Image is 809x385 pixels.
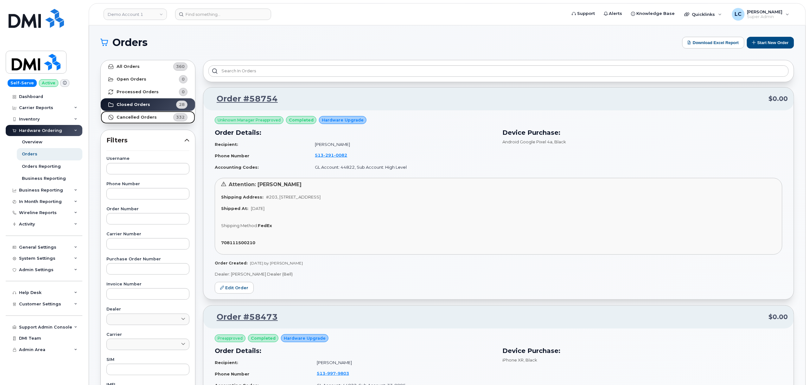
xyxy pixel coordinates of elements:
[117,115,157,120] strong: Cancelled Orders
[221,223,258,228] span: Shipping Method:
[251,206,264,211] span: [DATE]
[769,94,788,103] span: $0.00
[317,371,349,376] span: 513
[106,232,189,236] label: Carrier Number
[309,139,495,150] td: [PERSON_NAME]
[325,371,336,376] span: 997
[106,157,189,161] label: Username
[209,93,278,105] a: Order #58754
[101,73,195,86] a: Open Orders0
[209,311,278,323] a: Order #58473
[502,128,782,137] h3: Device Purchase:
[215,282,254,294] a: Edit Order
[182,89,185,95] span: 0
[112,38,148,47] span: Orders
[218,336,243,341] span: Preapproved
[176,114,185,120] span: 332
[221,206,248,211] strong: Shipped At:
[106,333,189,337] label: Carrier
[215,142,238,147] strong: Recipient:
[215,261,247,265] strong: Order Created:
[215,371,249,376] strong: Phone Number
[106,182,189,186] label: Phone Number
[106,136,184,145] span: Filters
[208,65,789,77] input: Search in orders
[323,153,334,158] span: 291
[336,371,349,376] span: 9803
[317,371,357,376] a: 5139979803
[215,128,495,137] h3: Order Details:
[284,335,326,341] span: Hardware Upgrade
[769,312,788,322] span: $0.00
[250,261,303,265] span: [DATE] by [PERSON_NAME]
[101,60,195,73] a: All Orders360
[117,64,140,69] strong: All Orders
[117,102,150,107] strong: Closed Orders
[215,271,782,277] p: Dealer: [PERSON_NAME] Dealer (Bell)
[106,282,189,286] label: Invoice Number
[747,37,794,49] button: Start New Order
[215,153,249,158] strong: Phone Number
[289,117,314,123] span: completed
[682,37,744,49] button: Download Excel Report
[221,240,258,245] a: 708111500210
[266,194,321,199] span: #203, [STREET_ADDRESS]
[229,181,302,187] span: Attention: [PERSON_NAME]
[215,346,495,356] h3: Order Details:
[106,358,189,362] label: SIM
[221,194,264,199] strong: Shipping Address:
[101,98,195,111] a: Closed Orders28
[311,357,495,368] td: [PERSON_NAME]
[221,240,255,245] strong: 708111500210
[552,139,566,144] span: , Black
[309,162,495,173] td: GL Account: 44822, Sub Account: High Level
[258,223,272,228] strong: FedEx
[106,257,189,261] label: Purchase Order Number
[101,111,195,124] a: Cancelled Orders332
[176,63,185,69] span: 360
[502,139,552,144] span: Android Google Pixel 4a
[334,153,347,158] span: 0082
[117,89,159,95] strong: Processed Orders
[101,86,195,98] a: Processed Orders0
[524,357,537,362] span: , Black
[251,335,276,341] span: completed
[315,153,347,158] span: 513
[215,165,259,170] strong: Accounting Codes:
[182,76,185,82] span: 0
[106,207,189,211] label: Order Number
[106,307,189,311] label: Dealer
[117,77,146,82] strong: Open Orders
[218,117,281,123] span: Unknown Manager Preapproved
[215,360,238,365] strong: Recipient:
[322,117,364,123] span: Hardware Upgrade
[179,101,185,108] span: 28
[502,346,782,356] h3: Device Purchase:
[502,357,524,362] span: iPhone XR
[315,153,355,158] a: 5132910082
